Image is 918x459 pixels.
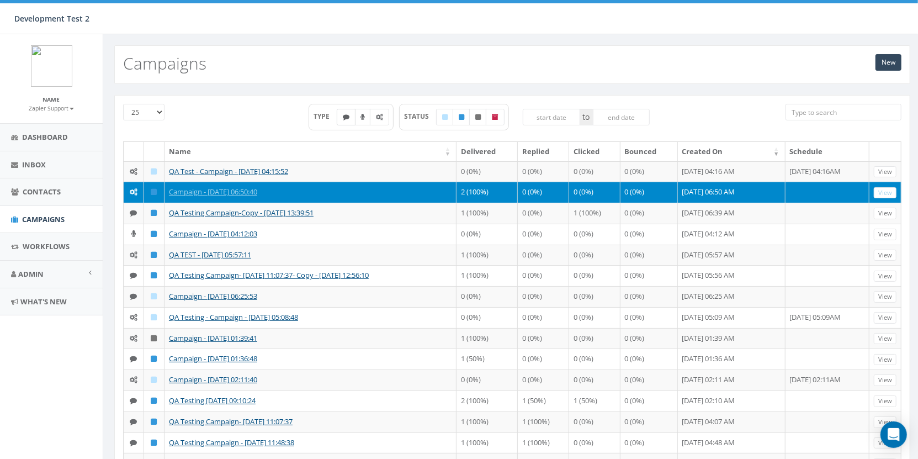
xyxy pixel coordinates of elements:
td: 0 (0%) [620,370,678,391]
i: Text SMS [130,397,137,404]
td: 0 (0%) [620,203,678,224]
a: View [874,437,896,449]
label: Text SMS [337,109,355,125]
i: Published [151,397,157,404]
i: Automated Message [130,335,137,342]
i: Published [151,439,157,446]
a: View [874,250,896,261]
td: 0 (0%) [620,245,678,266]
a: View [874,312,896,324]
td: [DATE] 06:25 AM [678,286,786,307]
i: Ringless Voice Mail [131,230,136,238]
i: Unpublished [475,114,481,120]
i: Automated Message [376,114,383,120]
a: QA Testing Campaign-Copy - [DATE] 13:39:51 [169,208,314,218]
span: Campaigns [22,214,65,224]
td: 0 (0%) [620,307,678,328]
td: 1 (100%) [518,432,569,453]
td: 0 (0%) [620,224,678,245]
i: Draft [151,376,157,383]
a: View [874,374,896,386]
a: Campaign - [DATE] 06:50:40 [169,187,257,197]
a: QA Testing Campaign- [DATE] 11:07:37 [169,416,293,426]
td: 0 (0%) [457,307,518,328]
td: [DATE] 02:11 AM [678,370,786,391]
td: 0 (0%) [620,391,678,411]
i: Text SMS [130,209,137,217]
input: Type to search [786,104,901,120]
a: Zapier Support [29,103,74,113]
td: 0 (0%) [569,286,620,307]
td: [DATE] 05:56 AM [678,265,786,286]
td: 0 (0%) [518,349,569,370]
span: What's New [20,297,67,307]
th: Clicked [569,142,620,161]
img: logo.png [31,45,72,87]
a: View [874,271,896,282]
td: 0 (0%) [518,182,569,203]
td: 0 (0%) [569,245,620,266]
span: Contacts [23,187,61,197]
td: 1 (50%) [518,391,569,411]
i: Published [151,188,157,196]
i: Unpublished [151,335,157,342]
label: Unpublished [469,109,487,125]
small: Name [43,96,60,103]
i: Automated Message [130,188,137,196]
a: Campaign - [DATE] 02:11:40 [169,374,257,384]
a: View [874,395,896,407]
i: Draft [442,114,448,120]
i: Published [151,418,157,425]
td: [DATE] 01:36 AM [678,349,786,370]
td: [DATE] 04:16 AM [678,161,786,182]
td: 0 (0%) [569,370,620,391]
a: Campaign - [DATE] 06:25:53 [169,291,257,301]
i: Automated Message [130,376,137,383]
label: Automated Message [370,109,389,125]
td: [DATE] 05:57 AM [678,245,786,266]
label: Published [453,109,470,125]
i: Draft [151,293,157,300]
td: 0 (0%) [620,265,678,286]
td: 1 (100%) [457,245,518,266]
span: Workflows [23,241,70,251]
td: 1 (100%) [518,411,569,432]
a: View [874,291,896,303]
a: QA Testing [DATE] 09:10:24 [169,395,256,405]
i: Text SMS [130,293,137,300]
span: Development Test 2 [14,13,89,24]
a: View [874,416,896,428]
td: 0 (0%) [518,203,569,224]
i: Published [151,251,157,258]
i: Published [459,114,464,120]
a: Campaign - [DATE] 01:36:48 [169,354,257,363]
td: 2 (100%) [457,391,518,411]
td: 0 (0%) [518,224,569,245]
a: View [874,229,896,240]
td: 0 (0%) [620,349,678,370]
td: [DATE] 06:39 AM [678,203,786,224]
td: 1 (50%) [569,391,620,411]
td: 0 (0%) [569,161,620,182]
th: Replied [518,142,569,161]
td: [DATE] 02:11AM [786,370,869,391]
label: Archived [486,109,505,125]
label: Draft [436,109,454,125]
td: 0 (0%) [569,432,620,453]
td: 1 (100%) [457,265,518,286]
td: 0 (0%) [518,286,569,307]
span: STATUS [404,112,437,121]
i: Automated Message [130,251,137,258]
a: Campaign - [DATE] 01:39:41 [169,333,257,343]
td: [DATE] 04:07 AM [678,411,786,432]
td: [DATE] 06:50 AM [678,182,786,203]
i: Text SMS [130,272,137,279]
i: Published [151,209,157,217]
td: [DATE] 04:12 AM [678,224,786,245]
th: Name: activate to sort column ascending [165,142,457,161]
a: QA Test - Campaign - [DATE] 04:15:52 [169,166,288,176]
td: [DATE] 05:09AM [786,307,869,328]
td: 0 (0%) [569,224,620,245]
td: 0 (0%) [620,432,678,453]
i: Text SMS [130,439,137,446]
